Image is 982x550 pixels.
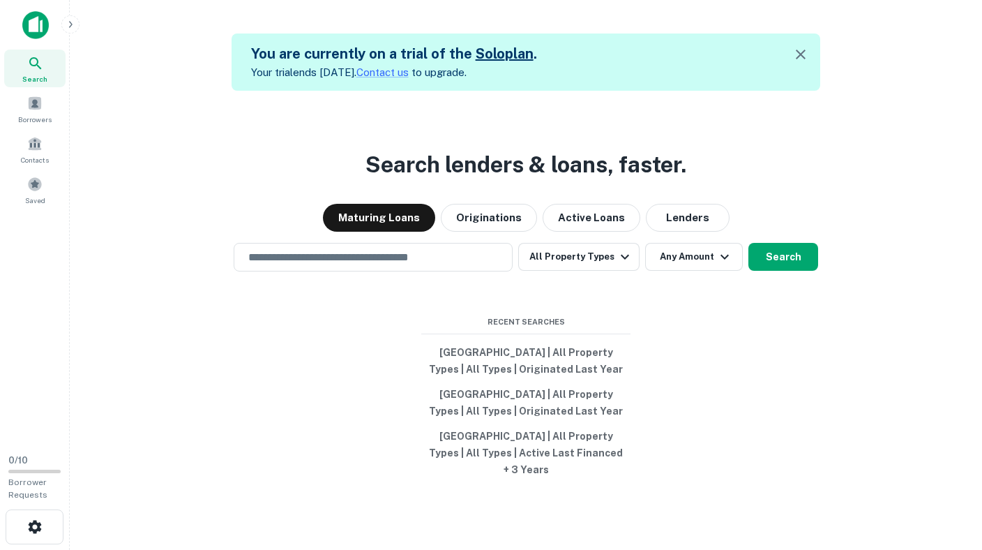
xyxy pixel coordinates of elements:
a: Borrowers [4,90,66,128]
button: [GEOGRAPHIC_DATA] | All Property Types | All Types | Originated Last Year [421,340,630,382]
span: Contacts [21,154,49,165]
span: 0 / 10 [8,455,28,466]
button: Active Loans [543,204,640,232]
a: Search [4,50,66,87]
iframe: Chat Widget [912,394,982,461]
span: Borrower Requests [8,477,47,500]
button: Search [748,243,818,271]
span: Recent Searches [421,316,630,328]
a: Saved [4,171,66,209]
img: capitalize-icon.png [22,11,49,39]
button: [GEOGRAPHIC_DATA] | All Property Types | All Types | Active Last Financed + 3 Years [421,424,630,482]
button: Originations [441,204,537,232]
span: Search [22,73,47,84]
button: Any Amount [645,243,743,271]
button: Maturing Loans [323,204,435,232]
button: Lenders [646,204,730,232]
span: Saved [25,195,45,206]
button: [GEOGRAPHIC_DATA] | All Property Types | All Types | Originated Last Year [421,382,630,424]
a: Contact us [356,66,409,78]
span: Borrowers [18,114,52,125]
a: Contacts [4,131,66,168]
h3: Search lenders & loans, faster. [365,148,686,181]
p: Your trial ends [DATE]. to upgrade. [251,64,537,81]
h5: You are currently on a trial of the . [251,43,537,64]
button: All Property Types [518,243,640,271]
a: Soloplan [476,45,534,62]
